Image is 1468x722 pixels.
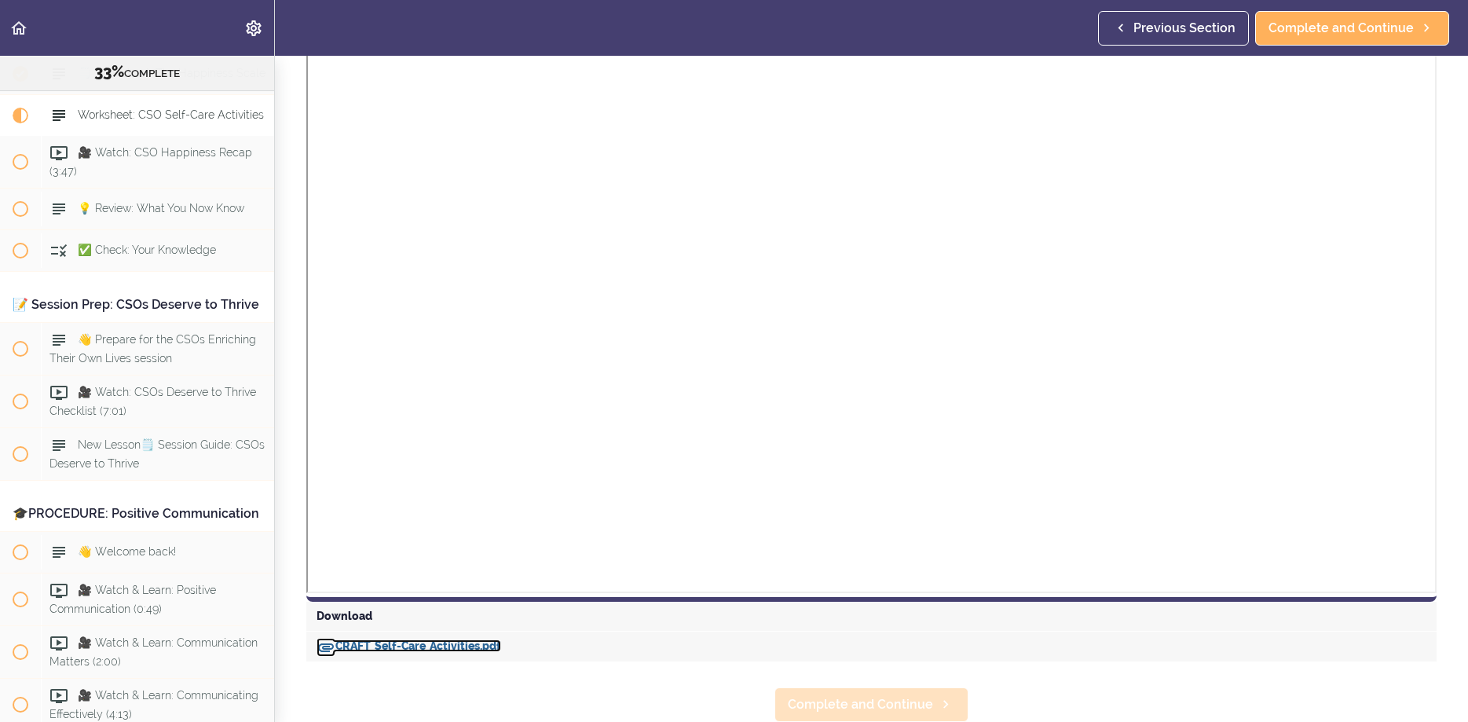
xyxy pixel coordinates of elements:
[78,202,244,214] span: 💡 Review: What You Now Know
[20,62,254,82] div: COMPLETE
[317,640,501,652] a: DownloadCRAFT_Self-Care_Activities.pdf
[1255,11,1449,46] a: Complete and Continue
[78,244,216,256] span: ✅ Check: Your Knowledge
[49,584,216,614] span: 🎥 Watch & Learn: Positive Communication (0:49)
[49,689,258,720] span: 🎥 Watch & Learn: Communicating Effectively (4:13)
[78,545,176,558] span: 👋 Welcome back!
[317,638,335,657] svg: Download
[49,333,256,364] span: 👋 Prepare for the CSOs Enriching Their Own Lives session
[1268,19,1414,38] span: Complete and Continue
[78,108,264,121] span: Worksheet: CSO Self-Care Activities
[788,695,933,714] span: Complete and Continue
[1098,11,1249,46] a: Previous Section
[9,19,28,38] svg: Back to course curriculum
[94,62,124,81] span: 33%
[49,146,252,177] span: 🎥 Watch: CSO Happiness Recap (3:47)
[774,687,968,722] a: Complete and Continue
[306,602,1437,632] div: Download
[49,438,265,469] span: New Lesson🗒️ Session Guide: CSOs Deserve to Thrive
[49,636,258,667] span: 🎥 Watch & Learn: Communication Matters (2:00)
[244,19,263,38] svg: Settings Menu
[49,386,256,416] span: 🎥 Watch: CSOs Deserve to Thrive Checklist (7:01)
[1133,19,1236,38] span: Previous Section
